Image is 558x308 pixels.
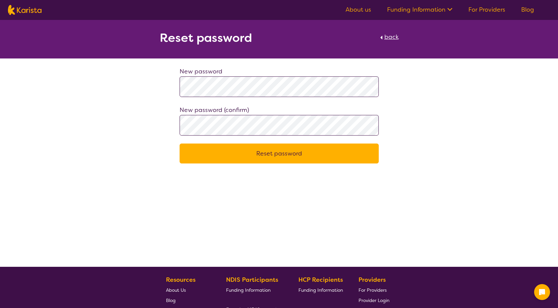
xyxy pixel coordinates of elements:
span: back [384,33,399,41]
b: HCP Recipients [298,276,343,284]
span: Funding Information [226,287,271,293]
a: Funding Information [298,285,343,295]
span: About Us [166,287,186,293]
img: Karista logo [8,5,41,15]
a: For Providers [359,285,389,295]
a: Funding Information [387,6,452,14]
a: About Us [166,285,210,295]
a: Blog [521,6,534,14]
button: Reset password [180,144,379,163]
a: About us [346,6,371,14]
a: back [378,32,399,47]
h2: Reset password [160,32,252,44]
b: NDIS Participants [226,276,278,284]
span: Provider Login [359,297,389,303]
label: New password [180,67,222,75]
span: Blog [166,297,176,303]
b: Providers [359,276,386,284]
span: For Providers [359,287,387,293]
a: Blog [166,295,210,305]
label: New password (confirm) [180,106,249,114]
span: Funding Information [298,287,343,293]
a: For Providers [468,6,505,14]
a: Funding Information [226,285,283,295]
a: Provider Login [359,295,389,305]
b: Resources [166,276,196,284]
